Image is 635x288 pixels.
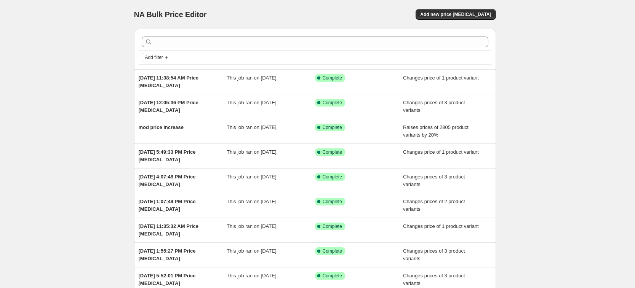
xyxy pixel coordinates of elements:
[420,11,491,18] span: Add new price [MEDICAL_DATA]
[403,124,469,138] span: Raises prices of 2805 product variants by 20%
[323,149,342,155] span: Complete
[416,9,496,20] button: Add new price [MEDICAL_DATA]
[139,124,184,130] span: mod price increase
[403,248,465,261] span: Changes prices of 3 product variants
[403,223,479,229] span: Changes price of 1 product variant
[139,149,196,162] span: [DATE] 5:49:33 PM Price [MEDICAL_DATA]
[323,124,342,130] span: Complete
[403,149,479,155] span: Changes price of 1 product variant
[142,53,172,62] button: Add filter
[403,273,465,286] span: Changes prices of 3 product variants
[139,100,198,113] span: [DATE] 12:05:36 PM Price [MEDICAL_DATA]
[227,124,278,130] span: This job ran on [DATE].
[323,75,342,81] span: Complete
[323,248,342,254] span: Complete
[139,248,196,261] span: [DATE] 1:55:27 PM Price [MEDICAL_DATA]
[323,174,342,180] span: Complete
[139,75,199,88] span: [DATE] 11:38:54 AM Price [MEDICAL_DATA]
[139,199,196,212] span: [DATE] 1:07:49 PM Price [MEDICAL_DATA]
[323,273,342,279] span: Complete
[227,223,278,229] span: This job ran on [DATE].
[139,223,199,237] span: [DATE] 11:35:32 AM Price [MEDICAL_DATA]
[139,174,196,187] span: [DATE] 4:07:48 PM Price [MEDICAL_DATA]
[134,10,207,19] span: NA Bulk Price Editor
[227,174,278,180] span: This job ran on [DATE].
[227,100,278,105] span: This job ran on [DATE].
[145,54,163,60] span: Add filter
[323,100,342,106] span: Complete
[323,223,342,229] span: Complete
[403,174,465,187] span: Changes prices of 3 product variants
[227,75,278,81] span: This job ran on [DATE].
[227,273,278,278] span: This job ran on [DATE].
[323,199,342,205] span: Complete
[227,199,278,204] span: This job ran on [DATE].
[227,248,278,254] span: This job ran on [DATE].
[403,199,465,212] span: Changes prices of 2 product variants
[403,75,479,81] span: Changes price of 1 product variant
[403,100,465,113] span: Changes prices of 3 product variants
[227,149,278,155] span: This job ran on [DATE].
[139,273,196,286] span: [DATE] 5:52:01 PM Price [MEDICAL_DATA]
